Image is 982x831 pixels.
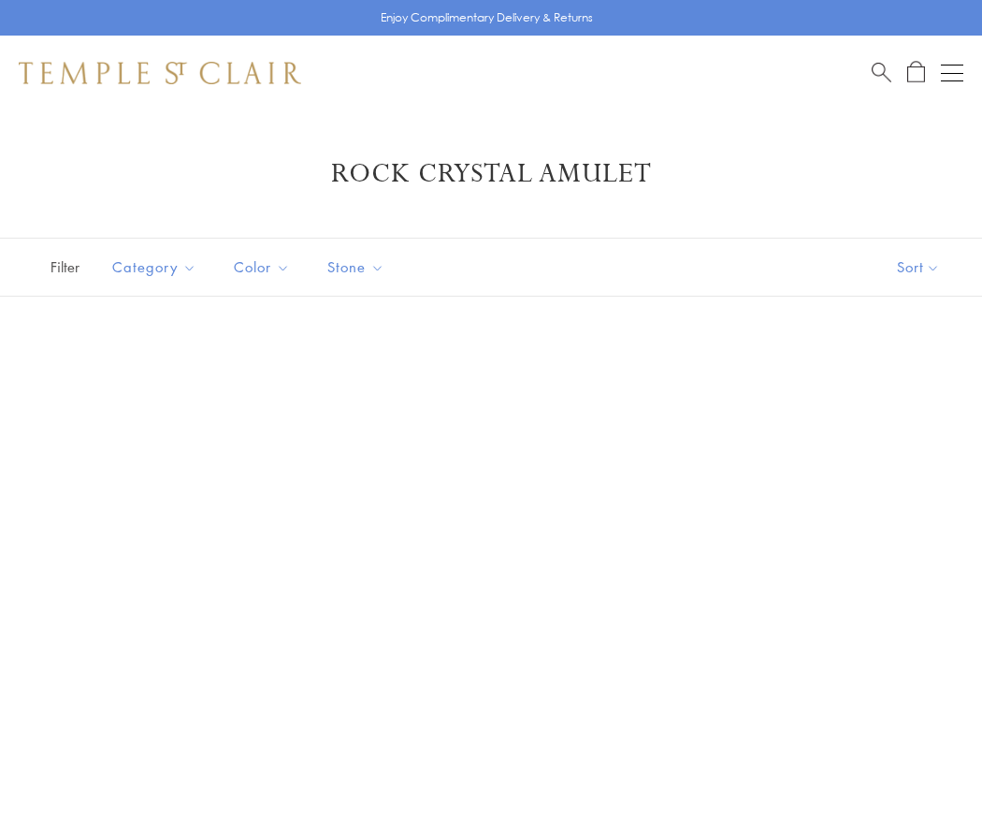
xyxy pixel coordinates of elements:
[98,246,210,288] button: Category
[855,239,982,296] button: Show sort by
[224,255,304,279] span: Color
[318,255,398,279] span: Stone
[47,157,935,191] h1: Rock Crystal Amulet
[872,61,891,84] a: Search
[941,62,963,84] button: Open navigation
[103,255,210,279] span: Category
[907,61,925,84] a: Open Shopping Bag
[313,246,398,288] button: Stone
[220,246,304,288] button: Color
[381,8,593,27] p: Enjoy Complimentary Delivery & Returns
[19,62,301,84] img: Temple St. Clair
